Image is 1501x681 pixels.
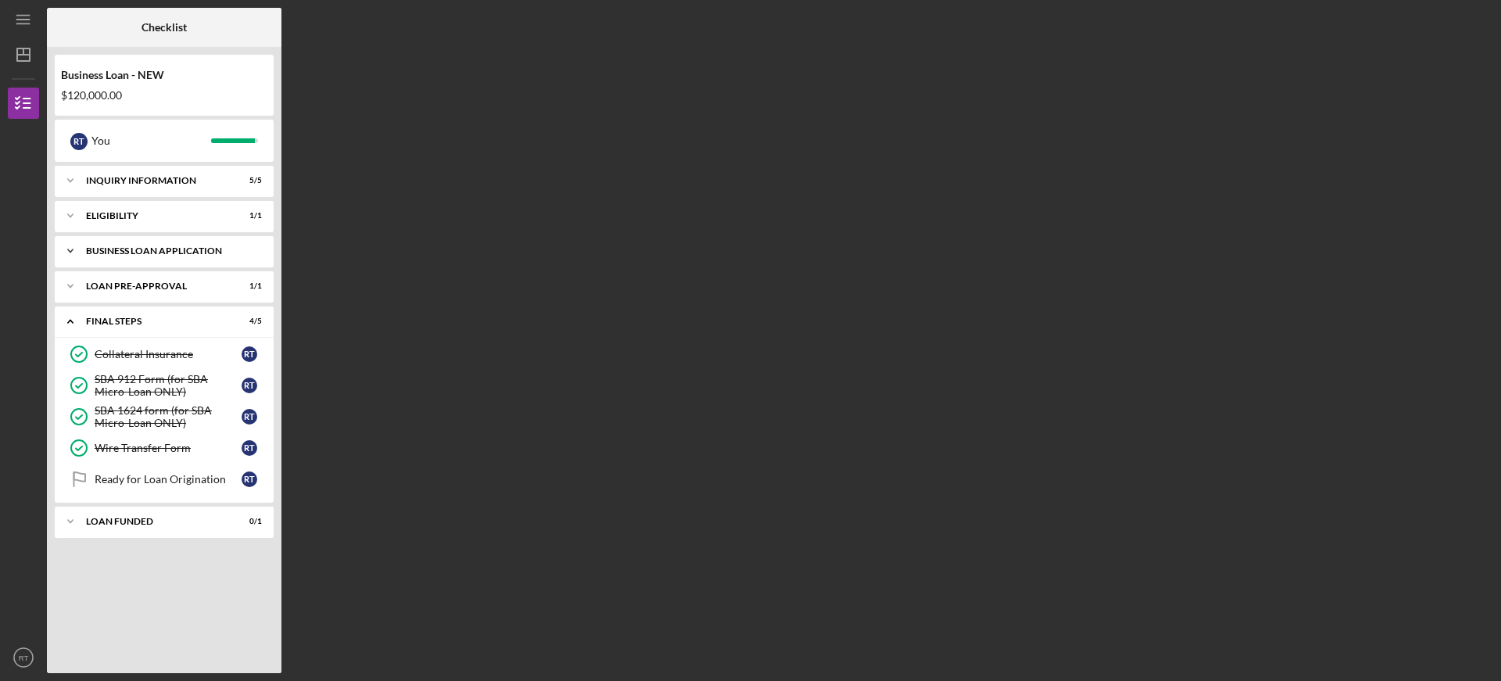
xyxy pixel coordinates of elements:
[63,401,266,432] a: SBA 1624 form (for SBA Micro-Loan ONLY)RT
[234,281,262,291] div: 1 / 1
[95,442,242,454] div: Wire Transfer Form
[242,378,257,393] div: R T
[86,176,223,185] div: INQUIRY INFORMATION
[95,348,242,360] div: Collateral Insurance
[242,346,257,362] div: R T
[8,642,39,673] button: RT
[70,133,88,150] div: R T
[242,471,257,487] div: R T
[234,517,262,526] div: 0 / 1
[63,370,266,401] a: SBA 912 Form (for SBA Micro-Loan ONLY)RT
[19,654,29,662] text: RT
[86,281,223,291] div: LOAN PRE-APPROVAL
[63,339,266,370] a: Collateral InsuranceRT
[86,317,223,326] div: FINAL STEPS
[242,409,257,425] div: R T
[61,89,267,102] div: $120,000.00
[63,464,266,495] a: Ready for Loan OriginationRT
[234,317,262,326] div: 4 / 5
[91,127,211,154] div: You
[95,404,242,429] div: SBA 1624 form (for SBA Micro-Loan ONLY)
[142,21,187,34] b: Checklist
[234,176,262,185] div: 5 / 5
[95,373,242,398] div: SBA 912 Form (for SBA Micro-Loan ONLY)
[234,211,262,220] div: 1 / 1
[95,473,242,486] div: Ready for Loan Origination
[86,517,223,526] div: LOAN FUNDED
[86,211,223,220] div: ELIGIBILITY
[61,69,267,81] div: Business Loan - NEW
[63,432,266,464] a: Wire Transfer FormRT
[86,246,254,256] div: BUSINESS LOAN APPLICATION
[242,440,257,456] div: R T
